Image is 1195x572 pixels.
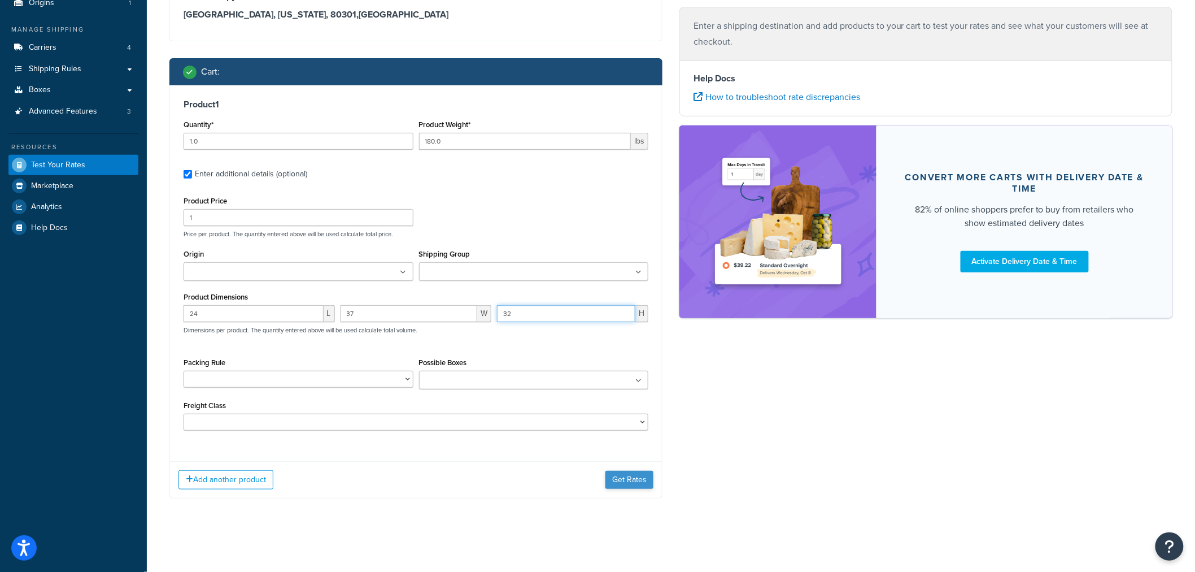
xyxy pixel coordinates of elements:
a: Advanced Features3 [8,101,138,122]
p: Enter a shipping destination and add products to your cart to test your rates and see what your c... [694,18,1158,50]
button: Get Rates [605,471,653,489]
img: feature-image-ddt-36eae7f7280da8017bfb280eaccd9c446f90b1fe08728e4019434db127062ab4.png [708,142,849,301]
div: 82% of online shoppers prefer to buy from retailers who show estimated delivery dates [904,203,1145,230]
a: How to troubleshoot rate discrepancies [694,90,860,103]
h3: Product 1 [184,99,648,110]
div: Enter additional details (optional) [195,166,307,182]
span: Test Your Rates [31,161,85,170]
h2: Cart : [201,67,220,77]
a: Marketplace [8,176,138,196]
span: Help Docs [31,223,68,233]
span: lbs [631,133,648,150]
a: Carriers4 [8,37,138,58]
label: Product Dimensions [184,293,248,301]
span: Shipping Rules [29,64,81,74]
label: Freight Class [184,401,226,410]
p: Dimensions per product. The quantity entered above will be used calculate total volume. [181,326,417,334]
button: Add another product [178,470,273,489]
input: Enter additional details (optional) [184,170,192,179]
label: Possible Boxes [419,358,467,367]
span: Advanced Features [29,107,97,116]
span: Carriers [29,43,56,53]
span: H [635,305,648,322]
input: 0.00 [419,133,631,150]
label: Product Price [184,197,227,205]
label: Packing Rule [184,358,225,367]
button: Open Resource Center [1155,532,1184,561]
span: Analytics [31,202,62,212]
span: 4 [127,43,131,53]
div: Manage Shipping [8,25,138,34]
h4: Help Docs [694,72,1158,85]
input: 0.0 [184,133,413,150]
label: Shipping Group [419,250,470,258]
a: Test Your Rates [8,155,138,175]
span: 3 [127,107,131,116]
label: Origin [184,250,204,258]
a: Activate Delivery Date & Time [961,251,1089,272]
a: Shipping Rules [8,59,138,80]
p: Price per product. The quantity entered above will be used calculate total price. [181,230,651,238]
h3: [GEOGRAPHIC_DATA], [US_STATE], 80301 , [GEOGRAPHIC_DATA] [184,9,648,20]
div: Convert more carts with delivery date & time [904,172,1145,194]
li: Advanced Features [8,101,138,122]
span: Boxes [29,85,51,95]
a: Help Docs [8,218,138,238]
li: Carriers [8,37,138,58]
a: Boxes [8,80,138,101]
span: W [477,305,491,322]
div: Resources [8,142,138,152]
a: Analytics [8,197,138,217]
span: Marketplace [31,181,73,191]
label: Quantity* [184,120,213,129]
label: Product Weight* [419,120,471,129]
span: L [324,305,335,322]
